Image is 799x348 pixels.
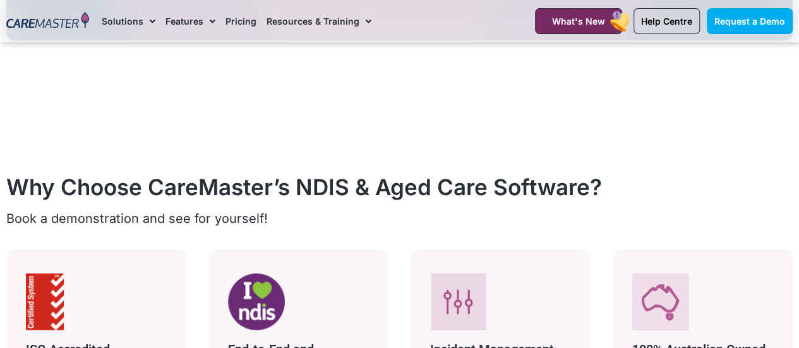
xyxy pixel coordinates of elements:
a: Request a Demo [707,8,793,34]
a: What's New [535,8,622,34]
img: CareMaster Logo [6,12,89,30]
span: Book a demonstration and see for yourself! [6,211,268,226]
span: Help Centre [641,16,692,27]
span: Request a Demo [714,16,785,27]
span: What's New [552,16,605,27]
a: Help Centre [634,8,700,34]
h2: Why Choose CareMaster’s NDIS & Aged Care Software? [6,174,793,200]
